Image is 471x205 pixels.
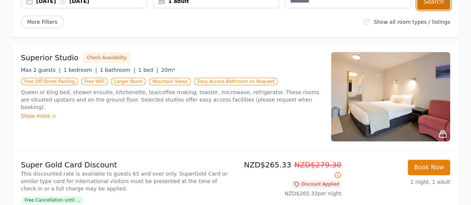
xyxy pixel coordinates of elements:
p: NZD$265.33 [239,160,341,180]
button: Check Availability [83,52,131,63]
span: Free Off-Street Parking [21,78,78,85]
span: Easy Access Bathroom on Request [194,78,278,85]
span: Larger Room [111,78,146,85]
span: Max 2 guests | [21,67,61,73]
button: Book Now [408,160,450,175]
label: Show all room types / listings [374,19,450,25]
span: NZD$279.30 [294,160,341,169]
div: Show more > [21,112,322,120]
h3: Superior Studio [21,52,79,63]
span: Free Cancellation until ... [21,196,84,204]
p: 1 night, 1 adult [347,178,450,186]
span: Mountain Views [149,78,191,85]
span: Discount Applied [292,180,341,188]
span: More Filters [21,16,64,28]
span: 1 bathroom | [100,67,135,73]
p: NZD$265.33 per night [239,190,341,197]
span: 20m² [161,67,175,73]
p: Super Gold Card Discount [21,160,233,170]
p: This discounted rate is available to guests 65 and over only. SuperGold Card or similar type card... [21,170,233,192]
p: Queen or King bed, shower ensuite, kitchenette, tea/coffee making, toaster, microwave, refrigerat... [21,89,322,111]
span: 1 bedroom | [64,67,97,73]
span: 1 bed | [138,67,158,73]
span: Free WiFi [81,78,108,85]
